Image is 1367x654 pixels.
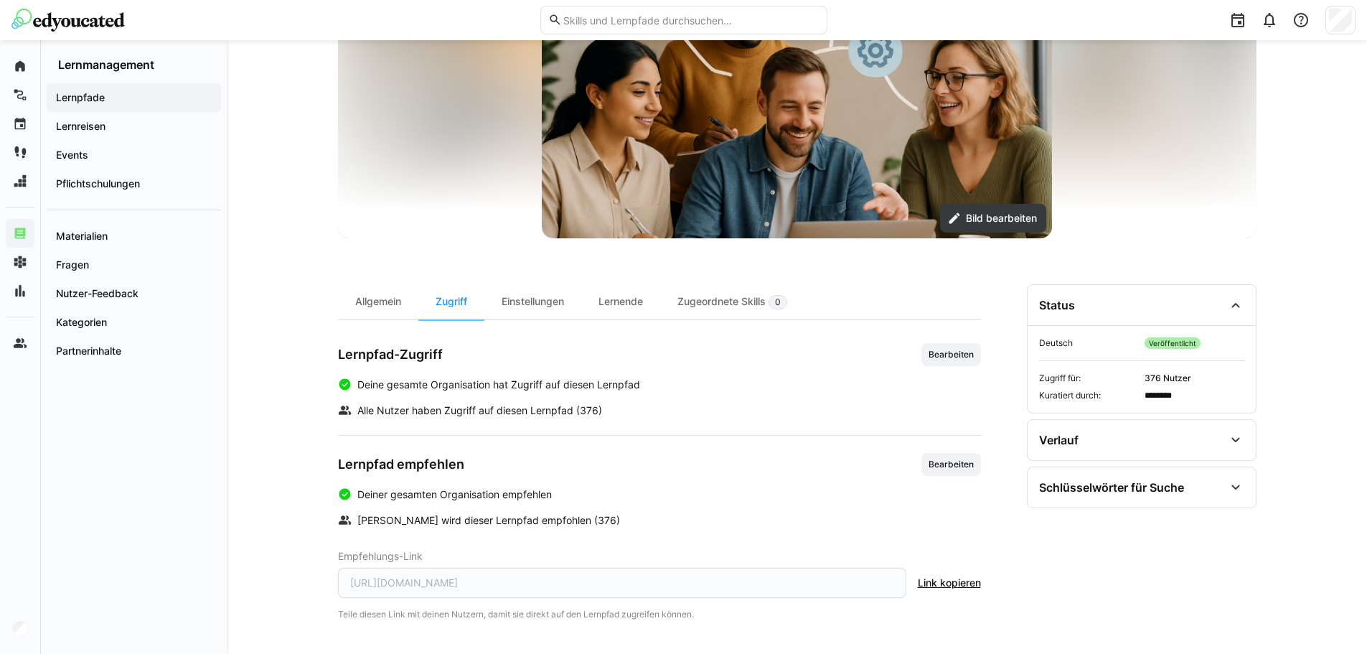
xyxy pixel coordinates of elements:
[1145,337,1201,349] span: Veröffentlicht
[357,487,552,502] span: Deiner gesamten Organisation empfehlen
[357,378,640,392] span: Deine gesamte Organisation hat Zugriff auf diesen Lernpfad
[338,551,981,562] span: Empfehlungs-Link
[964,211,1039,225] span: Bild bearbeiten
[1039,373,1139,384] span: Zugriff für:
[1039,433,1079,447] div: Verlauf
[927,349,975,360] span: Bearbeiten
[918,576,981,590] span: Link kopieren
[338,284,418,319] div: Allgemein
[338,457,464,472] h3: Lernpfad empfehlen
[338,609,981,620] span: Teile diesen Link mit deinen Nutzern, damit sie direkt auf den Lernpfad zugreifen können.
[1039,298,1075,312] div: Status
[927,459,975,470] span: Bearbeiten
[357,403,602,418] span: Alle Nutzer haben Zugriff auf diesen Lernpfad (376)
[1039,390,1139,401] span: Kuratiert durch:
[357,513,620,528] span: [PERSON_NAME] wird dieser Lernpfad empfohlen (376)
[418,284,484,319] div: Zugriff
[338,347,443,363] h3: Lernpfad-Zugriff
[562,14,819,27] input: Skills und Lernpfade durchsuchen…
[775,296,781,308] span: 0
[660,284,804,319] div: Zugeordnete Skills
[484,284,581,319] div: Einstellungen
[1145,373,1244,384] span: 376 Nutzer
[940,204,1046,233] button: Bild bearbeiten
[1039,337,1139,349] span: Deutsch
[921,343,981,366] button: Bearbeiten
[581,284,660,319] div: Lernende
[338,568,906,598] div: [URL][DOMAIN_NAME]
[1039,480,1184,495] div: Schlüsselwörter für Suche
[921,453,981,476] button: Bearbeiten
